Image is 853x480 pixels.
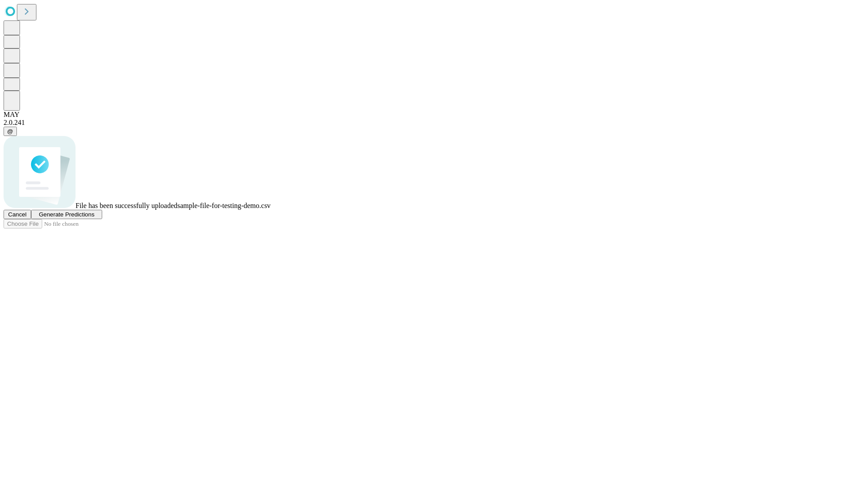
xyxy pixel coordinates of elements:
span: @ [7,128,13,135]
button: Generate Predictions [31,210,102,219]
span: Generate Predictions [39,211,94,218]
button: @ [4,127,17,136]
div: 2.0.241 [4,119,849,127]
span: File has been successfully uploaded [76,202,177,209]
div: MAY [4,111,849,119]
button: Cancel [4,210,31,219]
span: sample-file-for-testing-demo.csv [177,202,271,209]
span: Cancel [8,211,27,218]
